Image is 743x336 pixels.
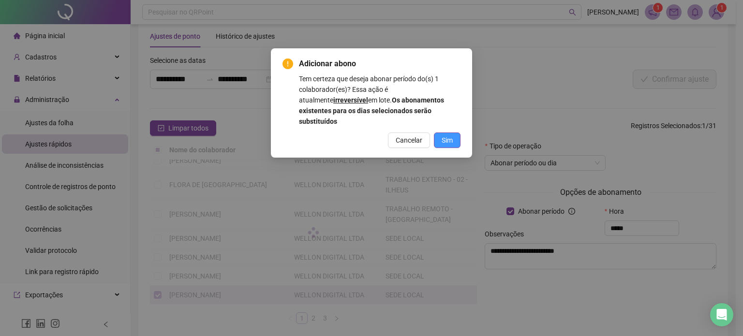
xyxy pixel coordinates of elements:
span: exclamation-circle [282,58,293,69]
div: Tem certeza que deseja abonar período do(s) 1 colaborador(es)? Essa ação é atualmente em lote. [299,73,461,127]
b: Os abonamentos existentes para os dias selecionados serão substituídos [299,96,444,125]
button: Sim [434,132,461,148]
div: Open Intercom Messenger [710,303,733,326]
b: irreversível [333,96,368,104]
button: Cancelar [388,132,430,148]
span: Adicionar abono [299,58,461,70]
span: Sim [442,135,453,146]
span: Cancelar [396,135,422,146]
